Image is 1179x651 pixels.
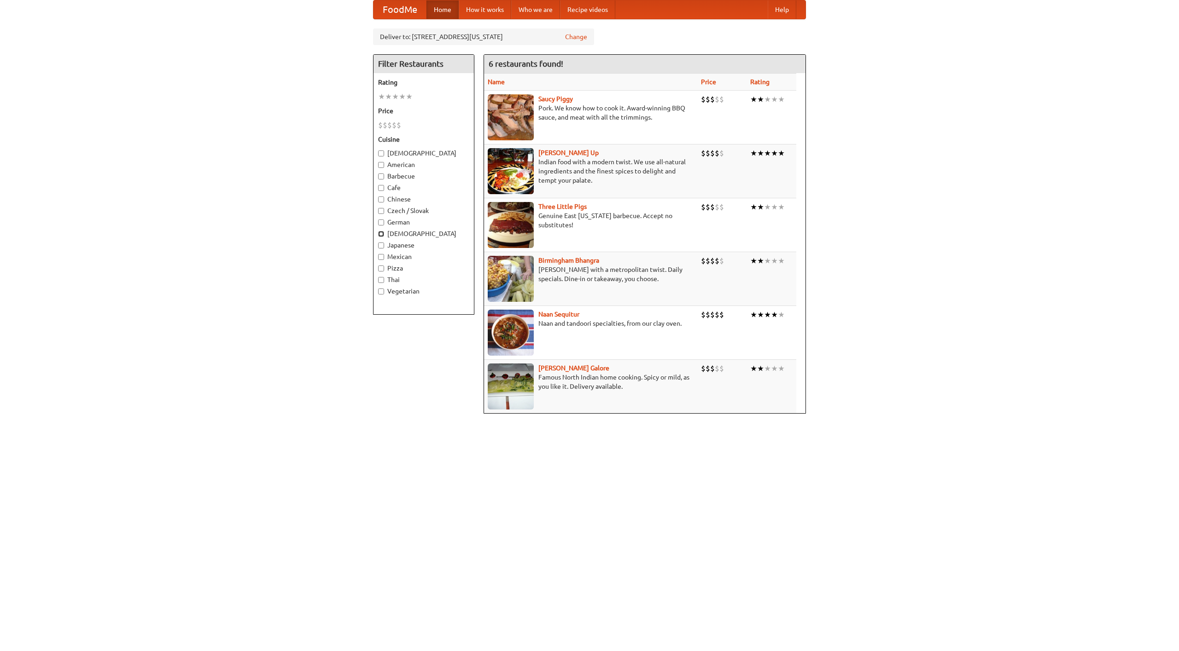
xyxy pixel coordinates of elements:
[701,78,716,86] a: Price
[378,92,385,102] li: ★
[378,196,384,202] input: Chinese
[778,148,785,158] li: ★
[538,257,599,264] a: Birmingham Bhangra
[378,160,469,169] label: American
[538,95,573,103] a: Saucy Piggy
[778,202,785,212] li: ★
[701,94,706,104] li: $
[378,149,469,158] label: [DEMOGRAPHIC_DATA]
[706,256,710,266] li: $
[719,256,724,266] li: $
[378,172,469,181] label: Barbecue
[701,310,706,320] li: $
[706,310,710,320] li: $
[378,183,469,192] label: Cafe
[710,363,715,374] li: $
[778,256,785,266] li: ★
[764,202,771,212] li: ★
[426,0,459,19] a: Home
[383,120,387,130] li: $
[373,29,594,45] div: Deliver to: [STREET_ADDRESS][US_STATE]
[750,310,757,320] li: ★
[715,256,719,266] li: $
[378,208,384,214] input: Czech / Slovak
[378,219,384,225] input: German
[378,162,384,168] input: American
[538,149,599,156] b: [PERSON_NAME] Up
[701,202,706,212] li: $
[378,195,469,204] label: Chinese
[710,148,715,158] li: $
[757,94,764,104] li: ★
[719,202,724,212] li: $
[750,78,770,86] a: Rating
[768,0,796,19] a: Help
[778,310,785,320] li: ★
[778,94,785,104] li: ★
[378,106,469,115] h5: Price
[378,254,384,260] input: Mexican
[706,363,710,374] li: $
[378,78,469,87] h5: Rating
[701,148,706,158] li: $
[488,319,694,328] p: Naan and tandoori specialties, from our clay oven.
[715,363,719,374] li: $
[565,32,587,41] a: Change
[488,94,534,140] img: saucy.jpg
[378,287,469,296] label: Vegetarian
[378,252,469,261] label: Mexican
[511,0,560,19] a: Who we are
[764,310,771,320] li: ★
[488,373,694,391] p: Famous North Indian home cooking. Spicy or mild, as you like it. Delivery available.
[488,211,694,230] p: Genuine East [US_STATE] barbecue. Accept no substitutes!
[378,120,383,130] li: $
[719,363,724,374] li: $
[757,202,764,212] li: ★
[406,92,413,102] li: ★
[757,148,764,158] li: ★
[378,218,469,227] label: German
[701,363,706,374] li: $
[715,148,719,158] li: $
[397,120,401,130] li: $
[488,256,534,302] img: bhangra.jpg
[378,277,384,283] input: Thai
[719,148,724,158] li: $
[374,0,426,19] a: FoodMe
[771,202,778,212] li: ★
[488,363,534,409] img: currygalore.jpg
[771,256,778,266] li: ★
[710,94,715,104] li: $
[399,92,406,102] li: ★
[538,203,587,210] a: Three Little Pigs
[764,94,771,104] li: ★
[488,202,534,248] img: littlepigs.jpg
[488,310,534,356] img: naansequitur.jpg
[378,264,469,273] label: Pizza
[750,256,757,266] li: ★
[757,363,764,374] li: ★
[771,94,778,104] li: ★
[378,206,469,215] label: Czech / Slovak
[488,104,694,122] p: Pork. We know how to cook it. Award-winning BBQ sauce, and meat with all the trimmings.
[459,0,511,19] a: How it works
[374,55,474,73] h4: Filter Restaurants
[710,256,715,266] li: $
[538,364,609,372] b: [PERSON_NAME] Galore
[488,78,505,86] a: Name
[538,311,579,318] a: Naan Sequitur
[771,310,778,320] li: ★
[378,288,384,294] input: Vegetarian
[750,202,757,212] li: ★
[710,202,715,212] li: $
[378,173,384,179] input: Barbecue
[488,148,534,194] img: curryup.jpg
[719,94,724,104] li: $
[771,148,778,158] li: ★
[378,265,384,271] input: Pizza
[764,363,771,374] li: ★
[378,275,469,284] label: Thai
[701,256,706,266] li: $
